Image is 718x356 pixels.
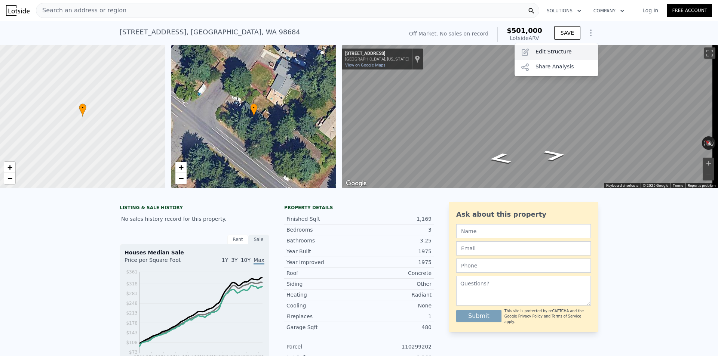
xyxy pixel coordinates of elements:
tspan: $213 [126,310,138,316]
tspan: $361 [126,269,138,275]
input: Name [456,224,591,238]
input: Phone [456,259,591,273]
a: Show location on map [415,55,420,63]
div: Lotside ARV [507,34,542,42]
div: Ask about this property [456,209,591,220]
span: • [79,105,86,111]
a: Zoom in [4,162,15,173]
div: Rent [227,235,248,244]
a: Zoom in [175,162,187,173]
div: 480 [359,324,432,331]
div: Concrete [359,269,432,277]
div: • [79,103,86,117]
div: Map [342,45,718,188]
span: + [7,162,12,172]
button: Toggle fullscreen view [704,47,715,59]
div: 1975 [359,248,432,255]
div: 1 [359,313,432,320]
button: Keyboard shortcuts [606,183,638,188]
div: Property details [284,205,434,211]
div: Year Built [286,248,359,255]
span: + [178,162,183,172]
div: Garage Sqft [286,324,359,331]
span: 10Y [241,257,251,263]
div: [GEOGRAPHIC_DATA], [US_STATE] [345,57,409,62]
button: Zoom out [703,169,714,180]
div: Roof [286,269,359,277]
tspan: $108 [126,340,138,345]
span: − [178,174,183,183]
tspan: $143 [126,330,138,335]
a: Terms (opens in new tab) [673,183,683,188]
div: Other [359,280,432,288]
div: 1975 [359,259,432,266]
button: Rotate clockwise [712,136,716,150]
span: $501,000 [507,27,542,34]
span: Search an address or region [36,6,126,15]
span: − [7,174,12,183]
div: Share Analysis [515,60,598,75]
a: Free Account [667,4,712,17]
div: Year Improved [286,259,359,266]
tspan: $73 [129,350,138,355]
div: Price per Square Foot [125,256,194,268]
span: 1Y [222,257,228,263]
a: Zoom out [4,173,15,184]
div: Off Market. No sales on record [409,30,488,37]
div: [STREET_ADDRESS] [345,51,409,57]
div: Sale [248,235,269,244]
span: © 2025 Google [643,183,668,188]
div: None [359,302,432,309]
input: Email [456,241,591,256]
div: 3 [359,226,432,233]
div: Bathrooms [286,237,359,244]
span: Max [254,257,264,264]
div: Houses Median Sale [125,249,264,256]
div: Heating [286,291,359,298]
a: Log In [633,7,667,14]
button: Rotate counterclockwise [702,136,706,150]
div: Cooling [286,302,359,309]
button: SAVE [554,26,580,40]
div: • [250,103,258,117]
path: Go Southeast, NE Hearthwood Blvd [534,147,576,163]
div: Edit Structure [515,45,598,60]
span: • [250,105,258,111]
div: Siding [286,280,359,288]
div: 1,169 [359,215,432,223]
button: Show Options [583,25,598,40]
div: 3.25 [359,237,432,244]
div: Street View [342,45,718,188]
tspan: $178 [126,321,138,326]
div: Bedrooms [286,226,359,233]
a: View on Google Maps [345,63,386,68]
div: Parcel [286,343,359,350]
path: Go Northwest, NE Hearthwood Blvd [479,151,521,167]
tspan: $248 [126,301,138,306]
button: Reset the view [702,137,715,150]
div: No sales history record for this property. [120,212,269,226]
div: Radiant [359,291,432,298]
div: Show Options [515,43,598,76]
div: LISTING & SALE HISTORY [120,205,269,212]
button: Submit [456,310,501,322]
div: Finished Sqft [286,215,359,223]
button: Company [587,4,630,18]
a: Terms of Service [552,314,581,318]
a: Open this area in Google Maps (opens a new window) [344,179,369,188]
span: 3Y [231,257,237,263]
a: Zoom out [175,173,187,184]
div: Fireplaces [286,313,359,320]
button: Solutions [541,4,587,18]
div: This site is protected by reCAPTCHA and the Google and apply. [504,309,591,325]
tspan: $283 [126,291,138,296]
button: Zoom in [703,158,714,169]
div: 110299202 [359,343,432,350]
a: Report a problem [688,183,716,188]
tspan: $318 [126,281,138,287]
div: [STREET_ADDRESS] , [GEOGRAPHIC_DATA] , WA 98684 [120,27,300,37]
img: Lotside [6,5,30,16]
img: Google [344,179,369,188]
a: Privacy Policy [518,314,543,318]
